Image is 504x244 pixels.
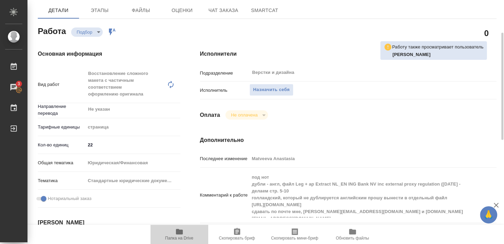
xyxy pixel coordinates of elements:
button: Не оплачена [229,112,259,118]
h4: Оплата [200,111,220,119]
textarea: под нот дубли - англ, файл Leg + ap Extract NL_EN ING Bank NV inc external proxy regulation ([DAT... [249,171,472,218]
b: [PERSON_NAME] [392,52,430,57]
button: Назначить себя [249,84,293,96]
span: Этапы [83,6,116,15]
h2: 0 [484,27,489,39]
p: Общая тематика [38,159,85,166]
span: Детали [42,6,75,15]
a: 3 [2,79,26,96]
p: Оксютович Ирина [392,51,483,58]
span: Назначить себя [253,86,290,94]
span: Нотариальный заказ [48,195,91,202]
input: Пустое поле [249,154,472,164]
div: Подбор [71,27,103,37]
button: Обновить файлы [324,225,381,244]
h4: [PERSON_NAME] [38,219,172,227]
span: Чат заказа [207,6,240,15]
button: Папка на Drive [150,225,208,244]
span: 🙏 [483,208,494,222]
div: Стандартные юридические документы, договоры, уставы [85,175,180,187]
p: Комментарий к работе [200,192,249,199]
p: Последнее изменение [200,155,249,162]
span: Скопировать мини-бриф [271,236,318,241]
p: Вид работ [38,81,85,88]
span: Папка на Drive [165,236,193,241]
span: Скопировать бриф [219,236,255,241]
span: 3 [13,80,24,87]
div: Юридическая/Финансовая [85,157,180,169]
p: Тематика [38,177,85,184]
h4: Исполнители [200,50,496,58]
button: Скопировать мини-бриф [266,225,324,244]
button: Скопировать бриф [208,225,266,244]
p: Работу также просматривает пользователь [392,44,483,51]
span: Обновить файлы [336,236,369,241]
h4: Основная информация [38,50,172,58]
p: Направление перевода [38,103,85,117]
p: Тарифные единицы [38,124,85,131]
p: Подразделение [200,70,249,77]
span: SmartCat [248,6,281,15]
h2: Работа [38,24,66,37]
input: ✎ Введи что-нибудь [85,140,180,150]
span: Файлы [124,6,157,15]
button: 🙏 [480,206,497,223]
div: Подбор [225,110,268,120]
span: Оценки [166,6,199,15]
h4: Дополнительно [200,136,496,144]
button: Подбор [75,29,94,35]
div: страница [85,121,180,133]
p: Кол-во единиц [38,142,85,148]
p: Исполнитель [200,87,249,94]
